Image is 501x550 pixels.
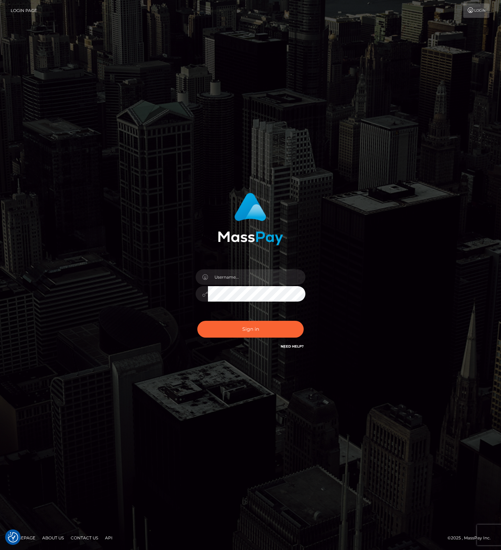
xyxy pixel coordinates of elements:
[208,269,305,285] input: Username...
[68,533,101,543] a: Contact Us
[463,3,489,18] a: Login
[8,532,18,542] img: Revisit consent button
[218,193,283,245] img: MassPay Login
[8,533,38,543] a: Homepage
[197,321,304,338] button: Sign in
[281,344,304,349] a: Need Help?
[102,533,115,543] a: API
[447,534,496,542] div: © 2025 , MassPay Inc.
[8,532,18,542] button: Consent Preferences
[11,3,37,18] a: Login Page
[39,533,67,543] a: About Us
